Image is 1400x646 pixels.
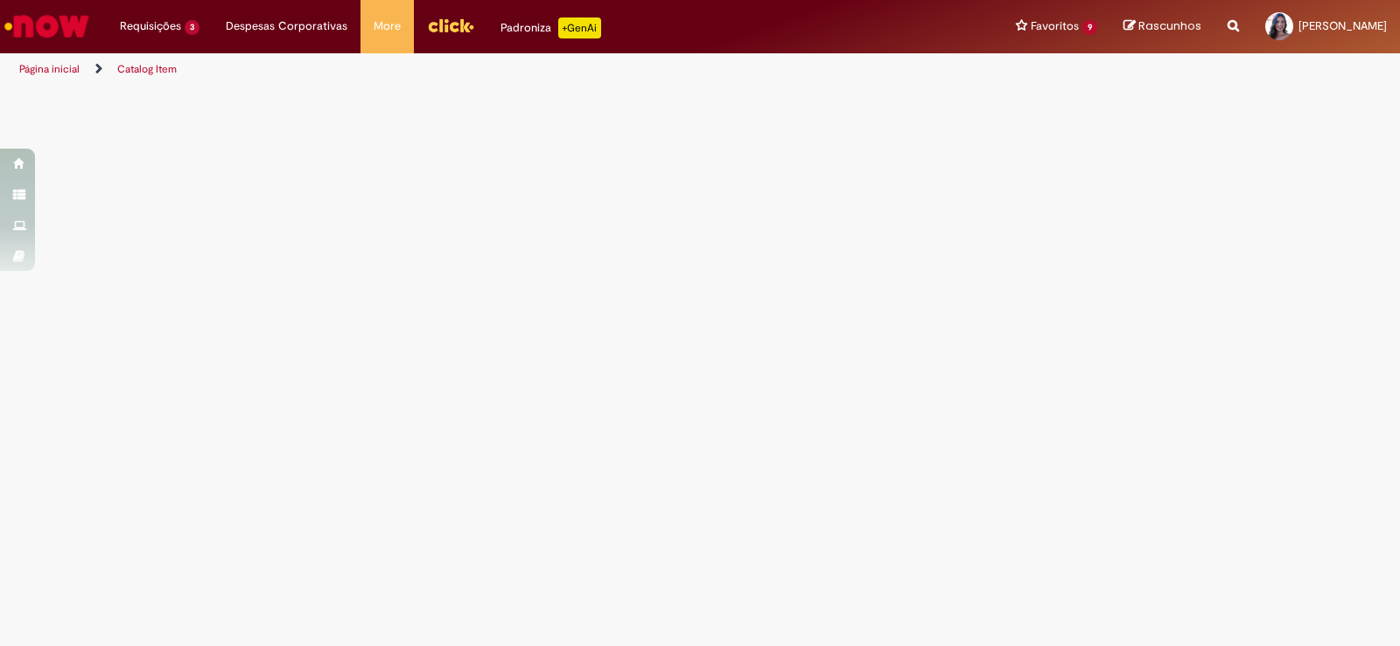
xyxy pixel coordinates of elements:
[120,17,181,35] span: Requisições
[427,12,474,38] img: click_logo_yellow_360x200.png
[13,53,920,86] ul: Trilhas de página
[500,17,601,38] div: Padroniza
[1298,18,1387,33] span: [PERSON_NAME]
[117,62,177,76] a: Catalog Item
[1123,18,1201,35] a: Rascunhos
[2,9,92,44] img: ServiceNow
[1138,17,1201,34] span: Rascunhos
[1082,20,1097,35] span: 9
[226,17,347,35] span: Despesas Corporativas
[19,62,80,76] a: Página inicial
[1031,17,1079,35] span: Favoritos
[185,20,199,35] span: 3
[374,17,401,35] span: More
[558,17,601,38] p: +GenAi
